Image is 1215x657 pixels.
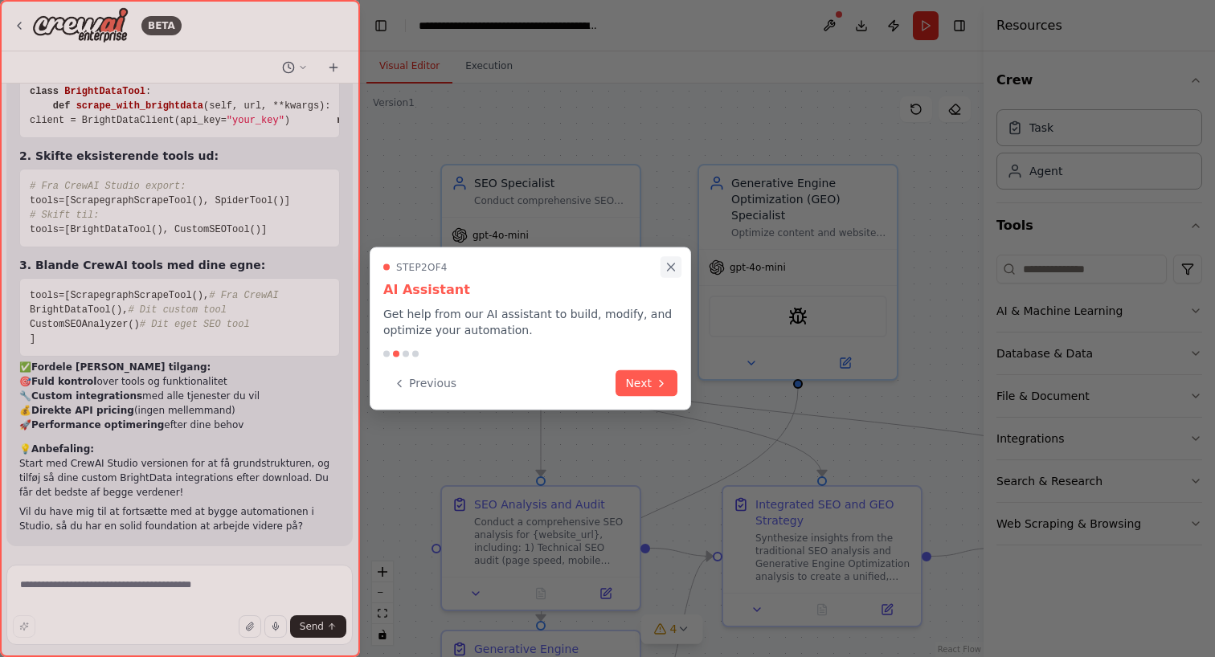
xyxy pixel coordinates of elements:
[370,14,392,37] button: Hide left sidebar
[383,280,677,300] h3: AI Assistant
[383,306,677,338] p: Get help from our AI assistant to build, modify, and optimize your automation.
[396,261,448,274] span: Step 2 of 4
[616,370,677,397] button: Next
[661,256,681,277] button: Close walkthrough
[383,370,466,397] button: Previous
